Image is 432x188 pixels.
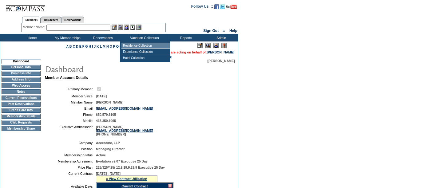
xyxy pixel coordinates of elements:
[47,100,93,104] td: Member Name:
[69,45,72,48] a: B
[96,147,125,151] span: Managing Director
[203,29,219,33] a: Sign Out
[47,172,93,182] td: Current Contract:
[14,34,49,41] td: Home
[191,4,213,11] td: Follow Us ::
[2,96,41,100] td: Current Reservations
[2,102,41,107] td: Past Reservations
[76,45,78,48] a: D
[112,25,117,30] img: b_edit.gif
[223,29,225,33] span: ::
[110,45,112,48] a: O
[47,166,93,169] td: Price Plan:
[96,94,107,98] span: [DATE]
[121,184,148,188] a: Current Contract
[45,63,168,75] img: pgTtlDashboard.gif
[96,100,123,104] span: [PERSON_NAME]
[66,45,69,48] a: A
[47,153,93,157] td: Membership Status:
[2,71,41,76] td: Business Info
[106,177,147,181] a: » View Contract Utilization
[94,45,96,48] a: J
[22,17,41,23] a: Members
[205,43,211,48] img: View Mode
[213,43,219,48] img: Impersonate
[47,113,93,116] td: Phone:
[116,45,119,48] a: Q
[2,65,41,70] td: Personal Info
[124,25,129,30] img: Impersonate
[47,125,93,136] td: Exclusive Ambassador:
[2,126,41,131] td: Membership Share
[203,34,238,41] td: Admin
[118,25,123,30] img: View
[61,17,84,23] a: Reservations
[47,159,93,163] td: Membership Agreement:
[85,34,120,41] td: Reservations
[47,147,93,151] td: Position:
[121,43,170,49] td: Residence Collection
[214,4,219,9] img: Become our fan on Facebook
[96,107,153,110] a: [EMAIL_ADDRESS][DOMAIN_NAME]
[113,45,115,48] a: P
[82,45,85,48] a: F
[2,108,41,113] td: Credit Card Info
[96,153,106,157] span: Active
[168,34,203,41] td: Reports
[103,45,105,48] a: M
[96,113,116,116] span: 650.579.6105
[136,25,141,30] img: b_calculator.gif
[130,25,135,30] img: Reservations
[89,45,91,48] a: H
[120,34,168,41] td: Vacation Collection
[2,114,41,119] td: Membership Details
[2,77,41,82] td: Address Info
[106,45,109,48] a: N
[47,94,93,98] td: Member Since:
[214,6,219,10] a: Become our fan on Facebook
[121,49,170,55] td: Experience Collection
[47,107,93,110] td: Email:
[79,45,81,48] a: E
[49,34,85,41] td: My Memberships
[85,45,88,48] a: G
[2,59,41,64] td: Dashboard
[2,83,41,88] td: Web Access
[96,172,121,175] span: [DATE] - [DATE]
[208,59,235,63] span: [PERSON_NAME]
[221,43,227,48] img: Log Concern/Member Elevation
[96,159,148,163] span: Evolution v2.07 Executive 25 Day
[226,6,237,10] a: Subscribe to our YouTube Channel
[47,86,93,92] td: Primary Member:
[92,45,93,48] a: I
[197,43,203,48] img: Edit Mode
[220,4,225,9] img: Follow us on Twitter
[23,25,46,30] div: Member Name:
[164,50,234,54] span: You are acting on behalf of:
[226,5,237,9] img: Subscribe to our YouTube Channel
[96,141,120,145] span: Accenture, LLP
[229,29,237,33] a: Help
[207,50,234,54] a: [PERSON_NAME]
[220,6,225,10] a: Follow us on Twitter
[47,141,93,145] td: Company:
[2,120,41,125] td: CWL Requests
[97,45,99,48] a: K
[96,125,153,136] span: [PERSON_NAME] [PHONE_NUMBER]
[2,89,41,94] td: Notes
[121,55,170,61] td: Hotel Collection
[47,119,93,123] td: Mobile:
[96,119,116,123] span: 415.350.1965
[96,129,153,132] a: [EMAIL_ADDRESS][DOMAIN_NAME]
[100,45,102,48] a: L
[73,45,75,48] a: C
[45,76,88,80] b: Member Account Details
[96,166,165,169] span: 225/325/425/-12.9,19.9,29.9 Executive 25 Day
[41,17,61,23] a: Residences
